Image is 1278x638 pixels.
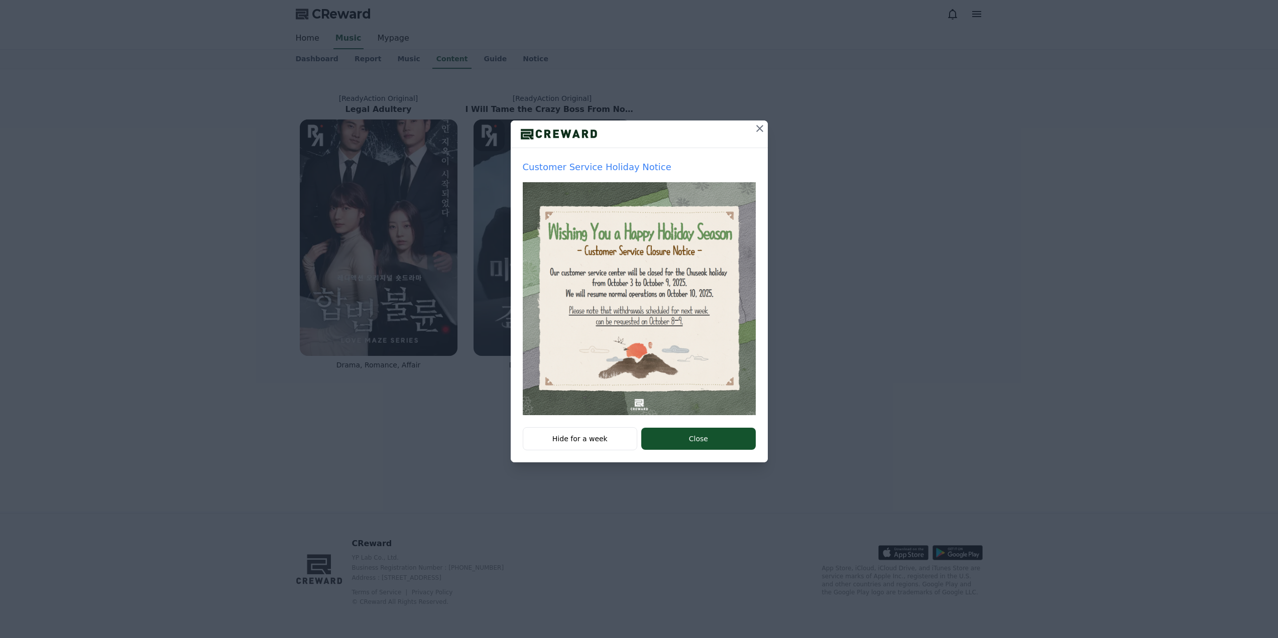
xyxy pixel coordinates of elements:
[523,182,756,415] img: popup thumbnail
[641,428,755,450] button: Close
[523,160,756,415] a: Customer Service Holiday Notice
[511,126,607,142] img: logo
[523,160,756,174] p: Customer Service Holiday Notice
[523,427,638,450] button: Hide for a week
